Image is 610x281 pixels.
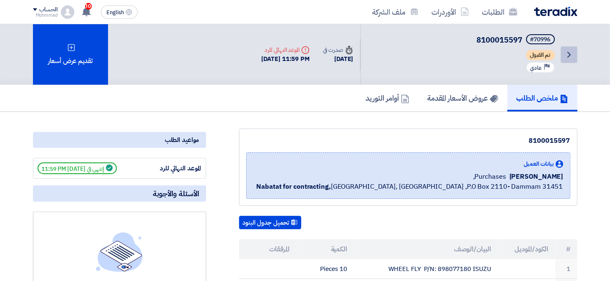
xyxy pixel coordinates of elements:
[262,46,310,54] div: الموعد النهائي للرد
[61,5,74,19] img: profile_test.png
[323,46,353,54] div: صدرت في
[38,162,117,174] span: إنتهي في [DATE] 11:59 PM
[106,10,124,15] span: English
[239,216,301,229] button: تحميل جدول البنود
[477,34,557,46] h5: 8100015597
[139,164,202,173] div: الموعد النهائي للرد
[509,172,563,182] span: [PERSON_NAME]
[40,6,58,13] div: الحساب
[354,259,498,279] td: WHEEL FLY P/N: 898077180 ISUZU
[476,2,524,22] a: الطلبات
[477,34,523,46] span: 8100015597
[153,189,199,198] span: الأسئلة والأجوبة
[354,239,498,259] th: البيان/الوصف
[262,54,310,64] div: [DATE] 11:59 PM
[530,37,551,43] div: #70996
[428,93,498,103] h5: عروض الأسعار المقدمة
[256,182,563,192] span: [GEOGRAPHIC_DATA], [GEOGRAPHIC_DATA] ,P.O Box 2110- Dammam 31451
[33,24,108,85] div: تقديم عرض أسعار
[101,5,138,19] button: English
[357,85,418,111] a: أوامر التوريد
[425,2,476,22] a: الأوردرات
[33,132,206,148] div: مواعيد الطلب
[418,85,507,111] a: عروض الأسعار المقدمة
[498,239,555,259] th: الكود/الموديل
[296,259,354,279] td: 10 Pieces
[296,239,354,259] th: الكمية
[524,159,554,168] span: بيانات العميل
[517,93,568,103] h5: ملخص الطلب
[33,13,58,18] div: Mohmmad
[323,54,353,64] div: [DATE]
[473,172,506,182] span: Purchases,
[366,93,409,103] h5: أوامر التوريد
[96,232,143,271] img: empty_state_list.svg
[256,182,331,192] b: Nabatat for contracting,
[530,64,542,72] span: عادي
[239,239,297,259] th: المرفقات
[366,2,425,22] a: ملف الشركة
[507,85,577,111] a: ملخص الطلب
[85,3,92,10] span: 10
[555,239,577,259] th: #
[526,50,555,60] span: تم القبول
[246,136,570,146] div: 8100015597
[555,259,577,279] td: 1
[534,7,577,16] img: Teradix logo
